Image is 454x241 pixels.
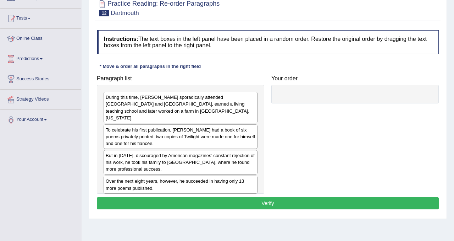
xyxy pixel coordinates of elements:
span: 12 [99,10,109,16]
a: Tests [0,9,81,26]
button: Verify [97,197,439,209]
a: Predictions [0,49,81,67]
a: Strategy Videos [0,90,81,107]
div: * Move & order all paragraphs in the right field [97,63,204,70]
div: To celebrate his first publication, [PERSON_NAME] had a book of six poems privately printed; two ... [104,124,258,149]
a: Success Stories [0,69,81,87]
h4: Paragraph list [97,75,264,82]
h4: The text boxes in the left panel have been placed in a random order. Restore the original order b... [97,30,439,54]
small: Dartmouth [111,10,139,16]
a: Online Class [0,29,81,47]
b: Instructions: [104,36,138,42]
a: Your Account [0,110,81,128]
div: But in [DATE], discouraged by American magazines’ constant rejection of his work, he took his fam... [104,150,258,175]
div: During this time, [PERSON_NAME] sporadically attended [GEOGRAPHIC_DATA] and [GEOGRAPHIC_DATA], ea... [104,92,258,123]
div: Over the next eight years, however, he succeeded in having only 13 more poems published. [104,176,258,193]
h4: Your order [271,75,439,82]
